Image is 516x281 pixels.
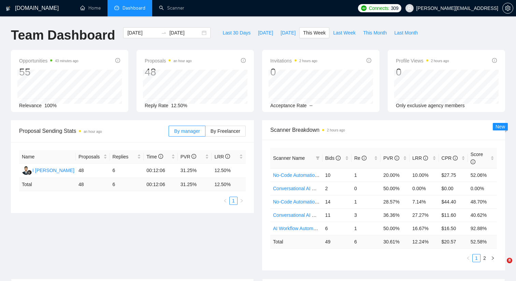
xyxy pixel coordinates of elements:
a: IGI [PERSON_NAME] [PERSON_NAME] [22,167,115,173]
td: $ 20.57 [439,235,468,248]
li: 2 [481,254,489,262]
td: Total [19,178,76,191]
span: PVR [181,154,197,159]
a: Conversational AI & AI Agents (Client Filters) [273,186,368,191]
a: setting [502,5,513,11]
span: New [496,124,505,129]
span: Re [354,155,367,161]
span: Only exclusive agency members [396,103,465,108]
a: 2 [481,254,488,262]
div: I [PERSON_NAME] [PERSON_NAME] [32,167,115,174]
time: an hour ago [84,130,102,134]
span: setting [503,5,513,11]
td: 00:12:06 [144,178,178,191]
span: filter [316,156,320,160]
span: info-circle [191,154,196,159]
li: 1 [472,254,481,262]
td: 16.67% [410,222,439,235]
span: Scanner Name [273,155,305,161]
button: [DATE] [277,27,299,38]
span: Last 30 Days [223,29,250,37]
td: 1 [352,222,381,235]
td: $11.60 [439,208,468,222]
td: 2 [322,182,352,195]
span: -- [310,103,313,108]
a: searchScanner [159,5,184,11]
td: 10 [322,168,352,182]
time: an hour ago [173,59,191,63]
td: 0.00% [468,182,497,195]
td: 92.88% [468,222,497,235]
span: info-circle [336,156,341,160]
span: info-circle [115,58,120,63]
span: filter [314,153,321,163]
td: 48 [76,178,110,191]
span: [DATE] [258,29,273,37]
button: left [221,197,229,205]
span: Acceptance Rate [270,103,307,108]
span: Dashboard [123,5,145,11]
td: 52.06% [468,168,497,182]
span: This Week [303,29,326,37]
h1: Team Dashboard [11,27,115,43]
td: 52.58 % [468,235,497,248]
button: right [238,197,246,205]
td: 31.25% [178,164,212,178]
div: 0 [270,66,317,79]
span: 12.50% [171,103,187,108]
a: No-Code Automation (Client Filters) [273,172,348,178]
td: $0.00 [439,182,468,195]
time: 2 hours ago [327,128,345,132]
td: 50.00% [381,182,410,195]
button: right [489,254,497,262]
button: This Week [299,27,329,38]
li: Previous Page [221,197,229,205]
a: 1 [230,197,237,205]
a: AI Workflow Automation (Budget Filters) [273,226,358,231]
td: Total [270,235,322,248]
button: This Month [359,27,390,38]
span: Last Month [394,29,418,37]
time: 2 hours ago [299,59,317,63]
span: Connects: [369,4,389,12]
span: 309 [391,4,398,12]
td: $16.50 [439,222,468,235]
td: 00:12:06 [144,164,178,178]
td: 1 [352,195,381,208]
span: right [491,256,495,260]
th: Name [19,150,76,164]
td: 48 [76,164,110,178]
td: 6 [110,164,144,178]
span: LRR [214,154,230,159]
span: Proposals [145,57,192,65]
button: left [464,254,472,262]
td: 20.00% [381,168,410,182]
span: info-circle [362,156,367,160]
span: By manager [174,128,200,134]
span: user [407,6,412,11]
img: gigradar-bm.png [27,170,32,175]
td: 11 [322,208,352,222]
td: $44.40 [439,195,468,208]
td: 48.70% [468,195,497,208]
td: $27.75 [439,168,468,182]
span: left [223,199,227,203]
td: 0 [352,182,381,195]
th: Proposals [76,150,110,164]
span: 100% [44,103,57,108]
span: CPR [442,155,458,161]
button: [DATE] [254,27,277,38]
td: 6 [352,235,381,248]
td: 36.36% [381,208,410,222]
span: info-circle [158,154,163,159]
span: info-circle [471,159,475,164]
td: 27.27% [410,208,439,222]
a: Conversational AI & AI Agents (Budget Filters) [273,212,371,218]
td: 10.00% [410,168,439,182]
span: [DATE] [281,29,296,37]
span: Relevance [19,103,42,108]
td: 12.24 % [410,235,439,248]
span: 8 [507,258,512,263]
span: info-circle [492,58,497,63]
a: 1 [473,254,480,262]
